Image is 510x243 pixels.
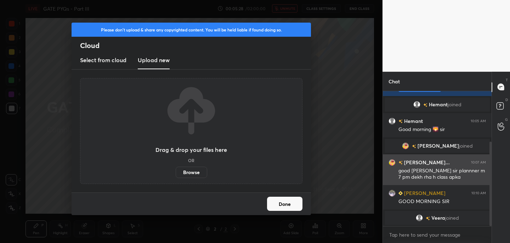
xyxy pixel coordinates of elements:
img: default.png [416,214,423,221]
img: Learner_Badge_beginner_1_8b307cf2a0.svg [398,191,403,195]
img: no-rating-badge.077c3623.svg [398,119,403,123]
div: grid [383,91,492,226]
button: Pin message [398,81,441,92]
h6: Hemant [403,117,423,125]
div: Please don't upload & share any copyrighted content. You will be held liable if found doing so. [72,23,311,37]
span: joined [459,143,473,149]
div: 10:07 AM [471,160,486,164]
img: no-rating-badge.077c3623.svg [423,103,427,107]
h2: Cloud [80,41,311,50]
span: joined [445,215,459,221]
p: D [505,97,508,102]
img: b09cc73da7e94a2286a1514974ea9948.jpg [402,142,409,149]
button: Done [267,197,302,211]
h3: Upload new [138,56,170,64]
img: default.png [389,117,396,124]
p: T [506,77,508,83]
h6: [PERSON_NAME] [403,189,446,197]
h3: Drag & drop your files here [155,147,227,153]
span: [PERSON_NAME] [418,143,459,149]
p: Chat [383,72,406,91]
img: dcdcb9c56658435a94dc48fbac89295c.jpg [389,189,396,196]
h3: Select from cloud [80,56,126,64]
span: Veera [431,215,445,221]
h6: [PERSON_NAME]... [403,159,450,166]
div: GOOD MORNING SIR [398,198,486,205]
span: joined [448,102,461,107]
img: default.png [413,101,420,108]
p: G [505,117,508,122]
div: good [PERSON_NAME] sir plannner m 7 pm dekh rha h class apka [398,167,486,181]
div: 10:05 AM [471,119,486,123]
div: 10:10 AM [471,191,486,195]
img: no-rating-badge.077c3623.svg [426,216,430,220]
img: b09cc73da7e94a2286a1514974ea9948.jpg [389,159,396,166]
img: no-rating-badge.077c3623.svg [398,161,403,165]
img: no-rating-badge.077c3623.svg [412,144,416,148]
div: Good morning 🌄 sir [398,126,486,133]
h5: OR [188,158,194,162]
span: Hemant [429,102,448,107]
